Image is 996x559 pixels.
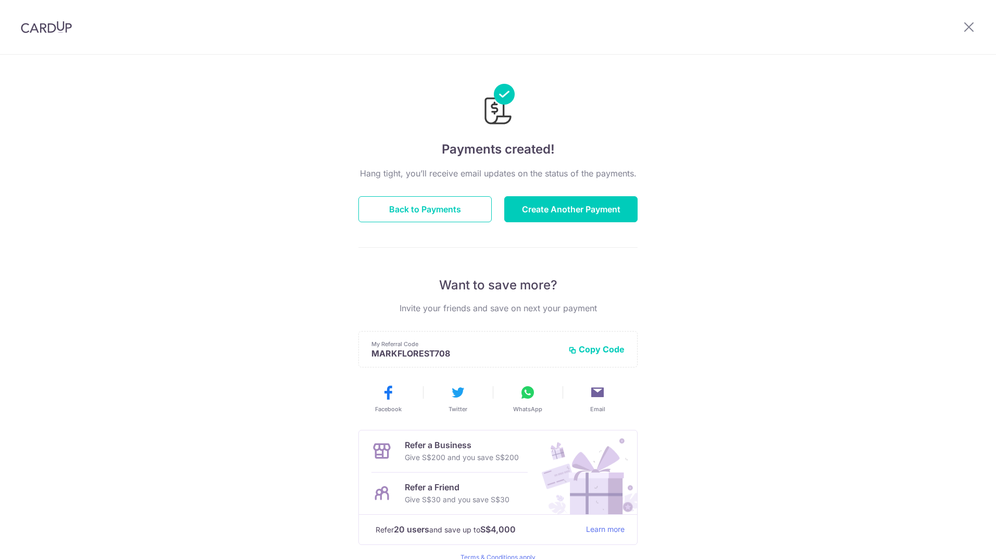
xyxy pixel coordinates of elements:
[405,439,519,451] p: Refer a Business
[480,523,516,536] strong: S$4,000
[371,340,560,348] p: My Referral Code
[590,405,605,413] span: Email
[405,451,519,464] p: Give S$200 and you save S$200
[481,84,515,128] img: Payments
[567,384,628,413] button: Email
[405,481,509,493] p: Refer a Friend
[375,405,402,413] span: Facebook
[394,523,429,536] strong: 20 users
[358,302,638,314] p: Invite your friends and save on next your payment
[358,167,638,180] p: Hang tight, you’ll receive email updates on the status of the payments.
[405,493,509,506] p: Give S$30 and you save S$30
[513,405,542,413] span: WhatsApp
[357,384,419,413] button: Facebook
[497,384,558,413] button: WhatsApp
[504,196,638,222] button: Create Another Payment
[532,430,637,514] img: Refer
[376,523,578,536] p: Refer and save up to
[568,344,625,354] button: Copy Code
[358,277,638,294] p: Want to save more?
[358,140,638,159] h4: Payments created!
[21,21,72,33] img: CardUp
[358,196,492,222] button: Back to Payments
[449,405,467,413] span: Twitter
[427,384,489,413] button: Twitter
[586,523,625,536] a: Learn more
[371,348,560,359] p: MARKFLOREST708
